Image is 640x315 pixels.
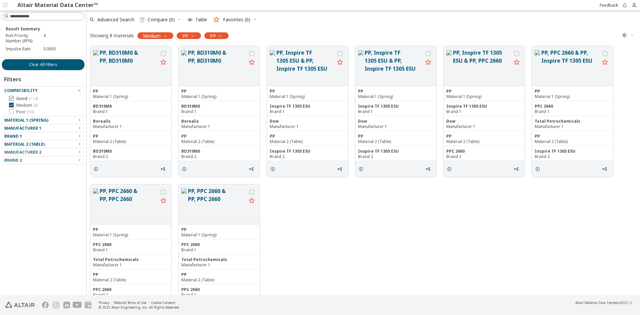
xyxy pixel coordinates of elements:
[6,46,43,52] div: Impulse Rate
[151,300,175,305] a: Cookie Consent
[93,124,169,129] div: Manufacturer 1
[93,89,169,94] div: PP
[99,305,180,310] div: © 2025 Altair Engineering, Inc. All Rights Reserved.
[93,272,169,277] div: PP
[158,196,169,206] button: Favorite
[270,104,345,109] div: Inspire TF 1305 ESU
[181,134,257,139] div: PP
[27,109,34,115] span: ( 10 )
[246,57,257,68] button: Favorite
[181,227,257,232] div: PP
[93,154,169,159] div: Brand 2
[93,257,169,262] div: Total Petrochemicals
[181,277,257,283] div: Material 2 (Table)
[270,124,345,129] div: Manufacturer 1
[358,154,434,159] div: Brand 2
[358,149,434,154] div: Inspire TF 1305 ESU
[446,119,522,124] div: Dow
[535,94,610,99] div: Material 1 (Spring)
[93,109,169,114] div: Brand 1
[358,104,434,109] div: Inspire TF 1305 ESU
[446,104,522,109] div: Inspire TF 1305 ESU
[535,119,610,124] div: Total Petrochemicals
[4,117,48,123] span: Material 1 (Spring)
[87,42,640,295] div: grid
[93,139,169,144] div: Material 2 (Table)
[535,139,610,144] div: Material 2 (Table)
[100,49,158,83] button: PP, BD310M0 & PP, BD310M0
[140,17,145,22] i: 
[6,26,81,32] p: Result Summary
[93,134,169,139] div: PP
[181,272,257,277] div: PP
[270,154,345,159] div: Brand 2
[188,49,246,83] button: PP, BD310M0 & PP, BD310M0
[270,139,345,144] div: Material 2 (Table)
[181,119,257,124] div: Borealis
[270,109,345,114] div: Brand 1
[246,196,257,206] button: Favorite
[446,50,452,55] img: Material Type Image
[575,300,632,305] div: (v2025.1)
[453,49,511,83] button: PP, Inspire TF 1305 ESU & PP, PPC 2660
[43,33,81,44] div: 4
[181,104,257,109] div: BD310M0
[100,187,158,221] button: PP, PPC 2660 & PP, PPC 2660
[2,87,85,95] button: Compatibility
[16,109,34,115] span: Poor
[181,139,257,144] div: Material 2 (Table)
[2,116,85,124] button: Material 1 (Spring)
[181,232,257,238] div: Material 1 (Spring)
[29,62,57,67] span: Clear All Filters
[2,124,85,132] button: Manufacturer 1
[148,17,175,22] span: Compare (0)
[365,49,423,83] button: PP, Inspire TF 1305 ESU & PP, Inspire TF 1305 ESU
[446,109,522,114] div: Brand 1
[181,50,187,55] img: Material Type Image
[181,242,257,247] div: PPC 2660
[158,57,169,68] button: Favorite
[270,50,275,55] img: Material Type Image
[446,94,522,99] div: Material 1 (Spring)
[223,17,250,22] span: Favorites (0)
[181,262,257,268] div: Manufacturer 1
[2,140,85,148] button: Material 2 (Table)
[276,49,335,83] button: PP, Inspire TF 1305 ESU & PP, Inspire TF 1305 ESU
[535,50,540,55] img: Material Type Image
[93,292,169,298] div: Brand 2
[90,32,134,39] div: Showing 8 materials
[511,57,522,68] button: Favorite
[600,3,618,7] span: Feedback
[446,124,522,129] div: Manufacturer 1
[33,102,38,108] span: ( 8 )
[575,300,617,305] span: Altair Material Data Center
[358,139,434,144] div: Material 2 (Table)
[535,149,610,154] div: Inspire TF 1305 ESU
[270,89,345,94] div: PP
[2,148,85,156] button: Manufacturer 2
[97,17,134,22] span: Advanced Search
[5,302,35,308] img: Altair Engineering
[2,156,85,164] button: Brand 2
[181,149,257,154] div: BD310M0
[270,149,345,154] div: Inspire TF 1305 ESU
[270,119,345,124] div: Dow
[446,89,522,94] div: PP
[2,132,85,140] button: Brand 1
[446,134,522,139] div: PP
[93,188,98,194] img: Material Type Image
[181,124,257,129] div: Manufacturer 1
[93,119,169,124] div: Borealis
[423,57,434,68] button: Favorite
[17,1,98,9] a: Altair Material Data Center™
[93,287,169,292] div: PPC 2660
[535,89,610,94] div: PP
[181,292,257,298] div: Brand 2
[6,33,43,44] div: Risk Priority Number (RPN)
[181,154,257,159] div: Brand 2
[541,49,600,83] button: PP, PPC 2660 & PP, Inspire TF 1305 ESU
[93,149,169,154] div: BD310M0
[535,104,610,109] div: PPC 2660
[93,242,169,247] div: PPC 2660
[4,157,22,163] span: Brand 2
